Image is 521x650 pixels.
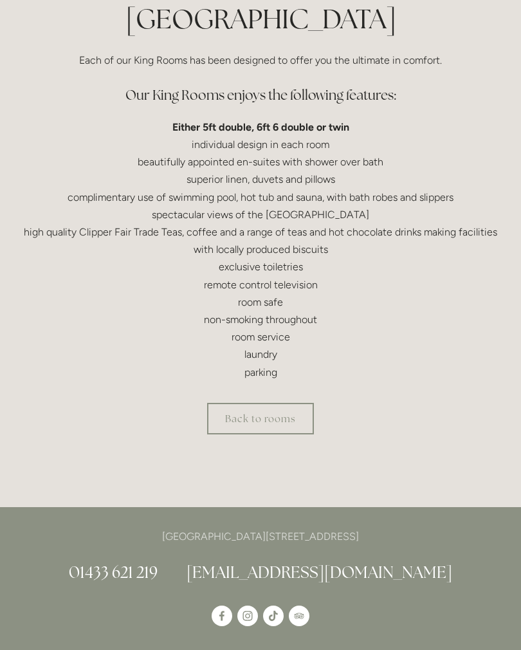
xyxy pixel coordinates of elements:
a: Losehill House Hotel & Spa [212,606,232,626]
p: Each of our King Rooms has been designed to offer you the ultimate in comfort. [21,51,500,69]
a: TripAdvisor [289,606,309,626]
a: [EMAIL_ADDRESS][DOMAIN_NAME] [187,562,452,582]
a: Instagram [237,606,258,626]
a: 01433 621 219 [69,562,158,582]
a: Back to rooms [207,403,314,434]
a: TikTok [263,606,284,626]
h3: Our King Rooms enjoys the following features: [21,82,500,108]
strong: Either 5ft double, 6ft 6 double or twin [172,121,349,133]
p: individual design in each room beautifully appointed en-suites with shower over bath superior lin... [21,118,500,381]
p: [GEOGRAPHIC_DATA][STREET_ADDRESS] [21,528,500,545]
